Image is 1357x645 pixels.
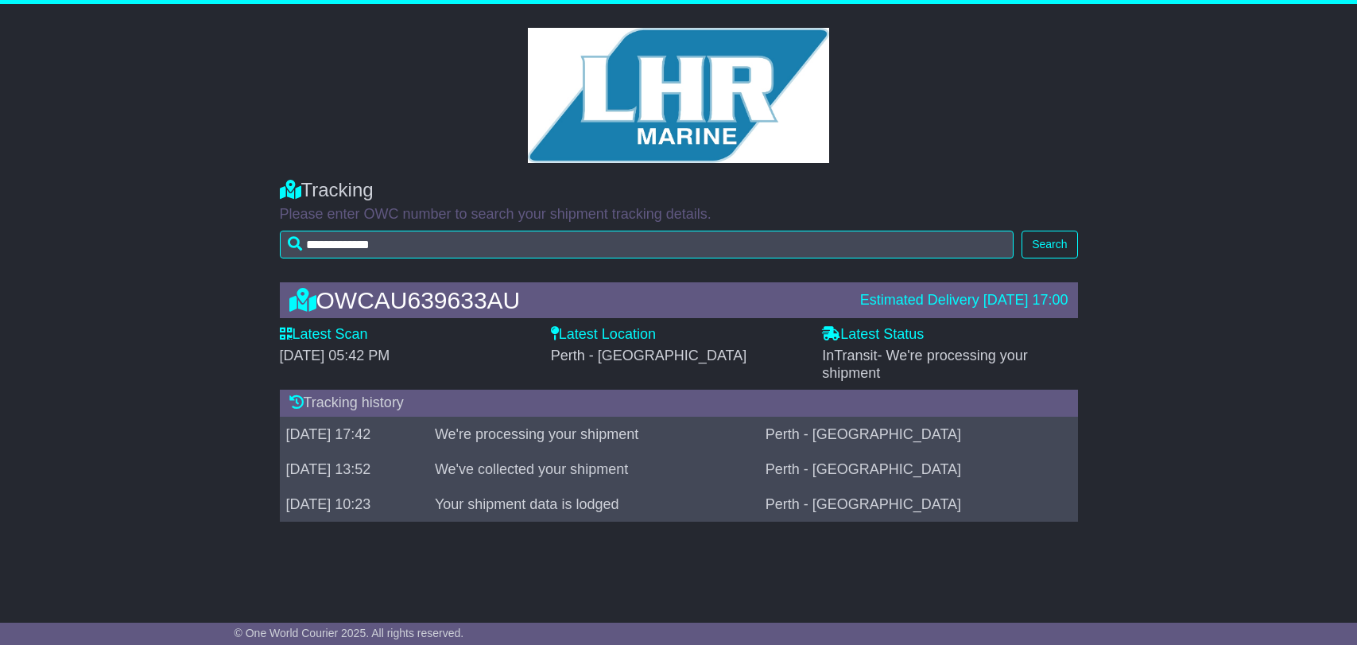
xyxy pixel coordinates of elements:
td: Perth - [GEOGRAPHIC_DATA] [759,487,1078,522]
span: © One World Courier 2025. All rights reserved. [235,627,464,639]
p: Please enter OWC number to search your shipment tracking details. [280,206,1078,223]
span: - We're processing your shipment [822,348,1028,381]
span: InTransit [822,348,1028,381]
td: Perth - [GEOGRAPHIC_DATA] [759,417,1078,452]
td: [DATE] 10:23 [280,487,428,522]
td: Your shipment data is lodged [428,487,759,522]
td: [DATE] 17:42 [280,417,428,452]
td: [DATE] 13:52 [280,452,428,487]
div: Estimated Delivery [DATE] 17:00 [860,292,1068,309]
button: Search [1022,231,1077,258]
div: Tracking history [280,390,1078,417]
td: We're processing your shipment [428,417,759,452]
div: Tracking [280,179,1078,202]
span: [DATE] 05:42 PM [280,348,390,363]
label: Latest Scan [280,326,368,344]
label: Latest Location [551,326,656,344]
div: OWCAU639633AU [281,287,852,313]
label: Latest Status [822,326,924,344]
span: Perth - [GEOGRAPHIC_DATA] [551,348,746,363]
img: GetCustomerLogo [528,28,830,163]
td: Perth - [GEOGRAPHIC_DATA] [759,452,1078,487]
td: We've collected your shipment [428,452,759,487]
